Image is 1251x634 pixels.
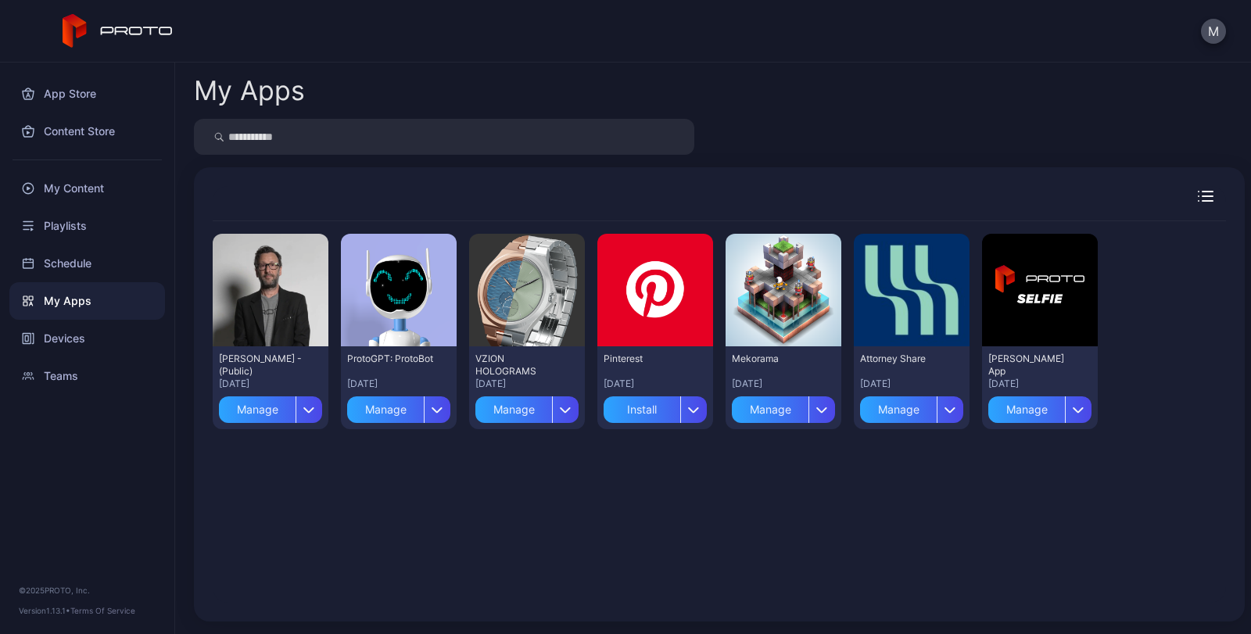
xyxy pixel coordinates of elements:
[860,390,963,423] button: Manage
[475,396,552,423] div: Manage
[604,378,707,390] div: [DATE]
[988,378,1091,390] div: [DATE]
[988,396,1065,423] div: Manage
[347,390,450,423] button: Manage
[860,378,963,390] div: [DATE]
[19,606,70,615] span: Version 1.13.1 •
[732,390,835,423] button: Manage
[732,353,818,365] div: Mekorama
[9,357,165,395] a: Teams
[9,207,165,245] a: Playlists
[9,282,165,320] a: My Apps
[219,396,296,423] div: Manage
[604,390,707,423] button: Install
[19,584,156,596] div: © 2025 PROTO, Inc.
[9,170,165,207] a: My Content
[475,353,561,378] div: VZION HOLOGRAMS
[604,353,690,365] div: Pinterest
[9,113,165,150] a: Content Store
[9,245,165,282] a: Schedule
[1201,19,1226,44] button: M
[860,396,937,423] div: Manage
[475,378,579,390] div: [DATE]
[475,390,579,423] button: Manage
[988,353,1074,378] div: David Selfie App
[194,77,305,104] div: My Apps
[219,390,322,423] button: Manage
[347,378,450,390] div: [DATE]
[219,378,322,390] div: [DATE]
[860,353,946,365] div: Attorney Share
[9,320,165,357] a: Devices
[219,353,305,378] div: David N Persona - (Public)
[732,378,835,390] div: [DATE]
[604,396,680,423] div: Install
[347,353,433,365] div: ProtoGPT: ProtoBot
[9,75,165,113] a: App Store
[732,396,808,423] div: Manage
[70,606,135,615] a: Terms Of Service
[988,390,1091,423] button: Manage
[347,396,424,423] div: Manage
